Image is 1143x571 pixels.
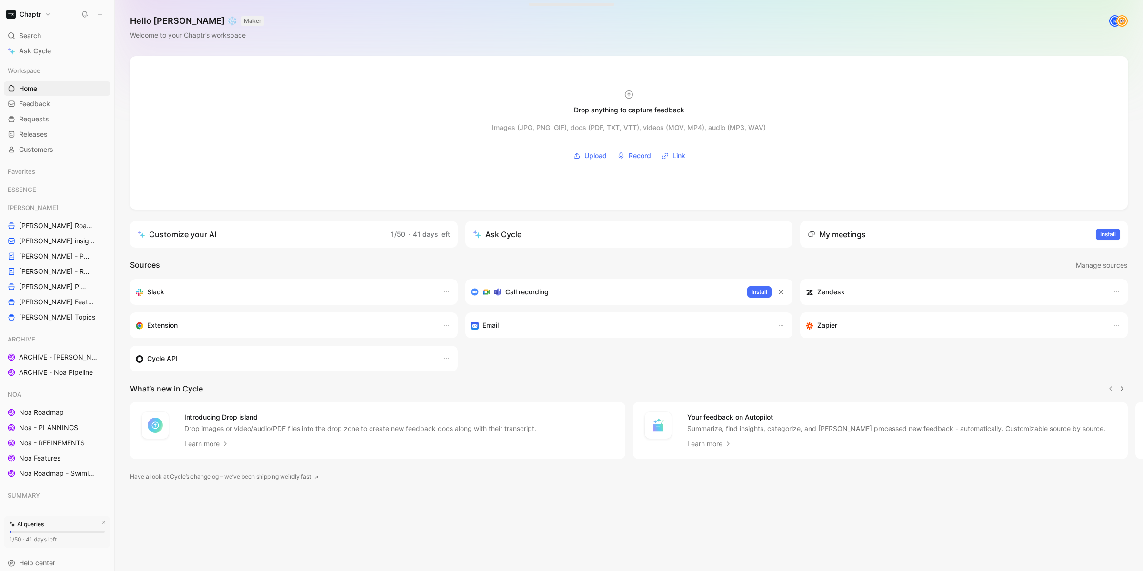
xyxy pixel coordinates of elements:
div: ESSENCE [4,182,110,200]
span: Install [1100,230,1116,239]
div: NOA [4,387,110,401]
div: NOANoa RoadmapNoa - PLANNINGSNoa - REFINEMENTSNoa FeaturesNoa Roadmap - Swimlanes [4,387,110,481]
h3: Slack [147,286,164,298]
a: Have a look at Cycle’s changelog – we’ve been shipping weirdly fast [130,472,319,481]
span: SUMMARY [8,491,40,500]
h3: Extension [147,320,178,331]
span: 41 days left [413,230,450,238]
a: [PERSON_NAME] insights [4,234,110,248]
span: Ask Cycle [19,45,51,57]
span: NOA [8,390,21,399]
button: Upload [570,149,610,163]
h2: Sources [130,259,160,271]
a: Noa Roadmap [4,405,110,420]
a: [PERSON_NAME] - REFINEMENTS [4,264,110,279]
button: MAKER [241,16,264,26]
img: Chaptr [6,10,16,19]
div: [PERSON_NAME] [4,200,110,215]
h3: Cycle API [147,353,178,364]
a: [PERSON_NAME] Topics [4,310,110,324]
span: Link [672,150,685,161]
h1: Hello [PERSON_NAME] ❄️ [130,15,264,27]
button: ChaptrChaptr [4,8,53,21]
span: Requests [19,114,49,124]
span: Noa Roadmap [19,408,64,417]
h1: Chaptr [20,10,41,19]
a: Noa Features [4,451,110,465]
div: AI queries [10,520,44,529]
div: Customize your AI [138,229,216,240]
span: ARCHIVE - Noa Pipeline [19,368,93,377]
div: Capture feedback from thousands of sources with Zapier (survey results, recordings, sheets, etc). [806,320,1103,331]
div: Drop anything to capture feedback [574,104,684,116]
a: Requests [4,112,110,126]
div: Forward emails to your feedback inbox [471,320,768,331]
h4: Your feedback on Autopilot [687,411,1105,423]
a: ARCHIVE - [PERSON_NAME] Pipeline [4,350,110,364]
div: Workspace [4,63,110,78]
a: Releases [4,127,110,141]
span: [PERSON_NAME] Roadmap - open items [19,221,94,230]
button: Ask Cycle [465,221,793,248]
h4: Introducing Drop island [184,411,536,423]
span: [PERSON_NAME] Features [19,297,98,307]
span: Upload [584,150,607,161]
button: Record [614,149,654,163]
div: Images (JPG, PNG, GIF), docs (PDF, TXT, VTT), videos (MOV, MP4), audio (MP3, WAV) [492,122,766,133]
h3: Call recording [505,286,549,298]
span: [PERSON_NAME] Topics [19,312,95,322]
span: ESSENCE [8,185,36,194]
span: Record [629,150,651,161]
span: Noa - REFINEMENTS [19,438,85,448]
span: Search [19,30,41,41]
div: Sync customers and create docs [806,286,1103,298]
div: K [1110,16,1120,26]
span: Noa Features [19,453,60,463]
div: [PERSON_NAME][PERSON_NAME] Roadmap - open items[PERSON_NAME] insights[PERSON_NAME] - PLANNINGS[PE... [4,200,110,324]
span: Install [752,287,767,297]
span: ARCHIVE [8,334,35,344]
a: ARCHIVE - Noa Pipeline [4,365,110,380]
button: Manage sources [1075,259,1128,271]
a: Noa - PLANNINGS [4,421,110,435]
span: Workspace [8,66,40,75]
div: Capture feedback from anywhere on the web [136,320,433,331]
div: Record & transcribe meetings from Zoom, Meet & Teams. [471,286,740,298]
span: Customers [19,145,53,154]
span: [PERSON_NAME] [8,203,59,212]
h3: Email [482,320,499,331]
div: My meetings [808,229,866,240]
a: [PERSON_NAME] Pipeline [4,280,110,294]
div: Sync your customers, send feedback and get updates in Slack [136,286,433,298]
a: [PERSON_NAME] - PLANNINGS [4,249,110,263]
span: [PERSON_NAME] - REFINEMENTS [19,267,92,276]
span: Noa Roadmap - Swimlanes [19,469,98,478]
div: 1/50 · 41 days left [10,535,57,544]
span: Manage sources [1076,260,1127,271]
a: Learn more [687,438,732,450]
span: Feedback [19,99,50,109]
div: Welcome to your Chaptr’s workspace [130,30,264,41]
span: Releases [19,130,48,139]
p: Drop images or video/audio/PDF files into the drop zone to create new feedback docs along with th... [184,424,536,433]
span: Help center [19,559,55,567]
div: SUMMARY [4,488,110,505]
span: · [408,230,410,238]
button: Install [747,286,772,298]
div: ESSENCE [4,182,110,197]
a: Ask Cycle [4,44,110,58]
span: Favorites [8,167,35,176]
span: [PERSON_NAME] Pipeline [19,282,89,291]
p: Summarize, find insights, categorize, and [PERSON_NAME] processed new feedback - automatically. C... [687,424,1105,433]
span: Home [19,84,37,93]
button: Install [1096,229,1120,240]
div: Help center [4,556,110,570]
a: Noa - REFINEMENTS [4,436,110,450]
div: SUMMARY [4,488,110,502]
a: Noa Roadmap - Swimlanes [4,466,110,481]
a: Feedback [4,97,110,111]
a: Learn more [184,438,229,450]
span: ARCHIVE - [PERSON_NAME] Pipeline [19,352,100,362]
button: Link [658,149,689,163]
div: ARCHIVE [4,332,110,346]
